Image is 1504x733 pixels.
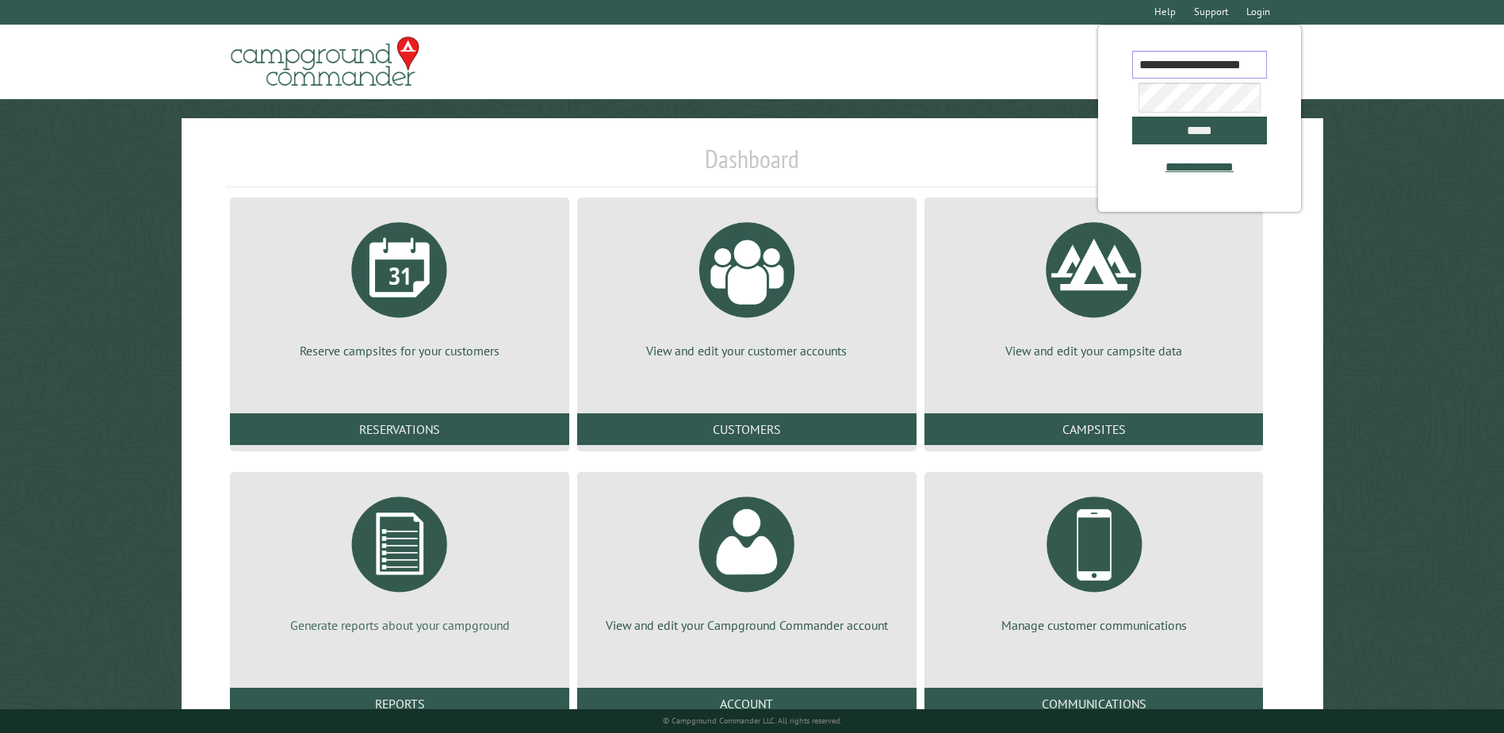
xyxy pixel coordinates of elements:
[230,688,569,720] a: Reports
[577,413,917,445] a: Customers
[226,31,424,93] img: Campground Commander
[943,210,1245,359] a: View and edit your campsite data
[249,210,550,359] a: Reserve campsites for your customers
[226,144,1277,187] h1: Dashboard
[230,413,569,445] a: Reservations
[249,342,550,359] p: Reserve campsites for your customers
[596,485,897,634] a: View and edit your Campground Commander account
[596,616,897,634] p: View and edit your Campground Commander account
[577,688,917,720] a: Account
[663,716,842,726] small: © Campground Commander LLC. All rights reserved.
[596,210,897,359] a: View and edit your customer accounts
[249,485,550,634] a: Generate reports about your campground
[943,342,1245,359] p: View and edit your campsite data
[596,342,897,359] p: View and edit your customer accounts
[943,485,1245,634] a: Manage customer communications
[943,616,1245,634] p: Manage customer communications
[924,688,1264,720] a: Communications
[249,616,550,634] p: Generate reports about your campground
[924,413,1264,445] a: Campsites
